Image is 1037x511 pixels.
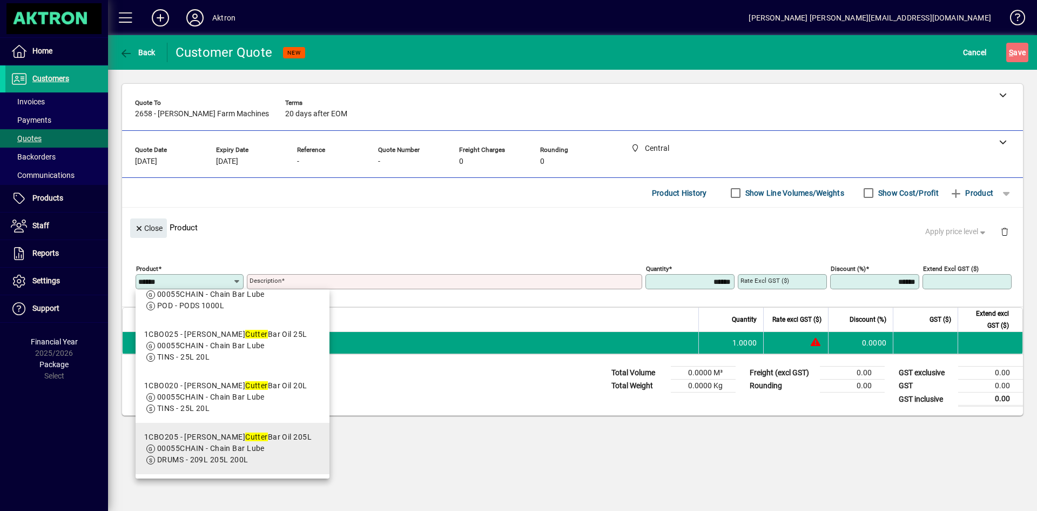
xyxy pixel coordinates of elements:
[32,194,63,202] span: Products
[119,48,156,57] span: Back
[5,92,108,111] a: Invoices
[135,110,269,118] span: 2658 - [PERSON_NAME] Farm Machines
[965,308,1009,331] span: Extend excl GST ($)
[157,301,224,310] span: POD - PODS 1000L
[1006,43,1028,62] button: Save
[32,304,59,313] span: Support
[31,337,78,346] span: Financial Year
[5,213,108,240] a: Staff
[5,268,108,295] a: Settings
[772,314,821,326] span: Rate excl GST ($)
[963,44,987,61] span: Cancel
[143,8,178,28] button: Add
[5,240,108,267] a: Reports
[958,393,1023,406] td: 0.00
[606,380,671,393] td: Total Weight
[992,218,1018,244] button: Delete
[32,47,52,55] span: Home
[740,277,789,284] mat-label: Rate excl GST ($)
[732,314,757,326] span: Quantity
[923,265,979,273] mat-label: Extend excl GST ($)
[130,218,167,238] button: Close
[831,265,866,273] mat-label: Discount (%)
[157,404,210,413] span: TINS - 25L 20L
[378,157,380,166] span: -
[1002,2,1023,37] a: Knowledge Base
[5,129,108,148] a: Quotes
[122,208,1023,247] div: Product
[245,433,268,441] em: Cutter
[876,188,939,198] label: Show Cost/Profit
[958,380,1023,393] td: 0.00
[216,157,238,166] span: [DATE]
[744,380,820,393] td: Rounding
[5,185,108,212] a: Products
[136,265,158,273] mat-label: Product
[157,444,265,453] span: 00055CHAIN - Chain Bar Lube
[652,184,707,202] span: Product History
[671,380,736,393] td: 0.0000 Kg
[32,74,69,83] span: Customers
[5,148,108,166] a: Backorders
[1009,44,1026,61] span: ave
[11,134,42,143] span: Quotes
[1009,48,1013,57] span: S
[136,371,329,423] mat-option: 1CBO020 - Morris Cutter Bar Oil 20L
[921,222,992,242] button: Apply price level
[960,43,989,62] button: Cancel
[285,110,347,118] span: 20 days after EOM
[245,381,268,390] em: Cutter
[117,43,158,62] button: Back
[606,367,671,380] td: Total Volume
[287,49,301,56] span: NEW
[178,8,212,28] button: Profile
[646,265,669,273] mat-label: Quantity
[157,353,210,361] span: TINS - 25L 20L
[157,393,265,401] span: 00055CHAIN - Chain Bar Lube
[820,380,885,393] td: 0.00
[930,314,951,326] span: GST ($)
[212,9,235,26] div: Aktron
[743,188,844,198] label: Show Line Volumes/Weights
[32,276,60,285] span: Settings
[136,269,329,320] mat-option: 1CBO1000 - Morris Cutter Bar Oil 1000L
[245,330,268,339] em: Cutter
[136,423,329,474] mat-option: 1CBO205 - Morris Cutter Bar Oil 205L
[648,183,711,203] button: Product History
[144,329,307,340] div: 1CBO025 - [PERSON_NAME] Bar Oil 25L
[11,116,51,124] span: Payments
[5,166,108,184] a: Communications
[135,157,157,166] span: [DATE]
[5,295,108,322] a: Support
[39,360,69,369] span: Package
[893,393,958,406] td: GST inclusive
[958,367,1023,380] td: 0.00
[459,157,463,166] span: 0
[127,223,170,233] app-page-header-button: Close
[176,44,273,61] div: Customer Quote
[893,380,958,393] td: GST
[11,152,56,161] span: Backorders
[250,277,281,284] mat-label: Description
[134,220,163,237] span: Close
[671,367,736,380] td: 0.0000 M³
[108,43,167,62] app-page-header-button: Back
[744,367,820,380] td: Freight (excl GST)
[136,320,329,371] mat-option: 1CBO025 - Morris Cutter Bar Oil 25L
[11,97,45,106] span: Invoices
[992,227,1018,236] app-page-header-button: Delete
[925,226,988,237] span: Apply price level
[157,290,265,298] span: 00055CHAIN - Chain Bar Lube
[820,367,885,380] td: 0.00
[5,111,108,129] a: Payments
[157,341,265,350] span: 00055CHAIN - Chain Bar Lube
[157,455,248,464] span: DRUMS - 209L 205L 200L
[297,157,299,166] span: -
[144,380,307,391] div: 1CBO020 - [PERSON_NAME] Bar Oil 20L
[828,332,893,354] td: 0.0000
[749,9,991,26] div: [PERSON_NAME] [PERSON_NAME][EMAIL_ADDRESS][DOMAIN_NAME]
[5,38,108,65] a: Home
[732,337,757,348] span: 1.0000
[32,221,49,230] span: Staff
[893,367,958,380] td: GST exclusive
